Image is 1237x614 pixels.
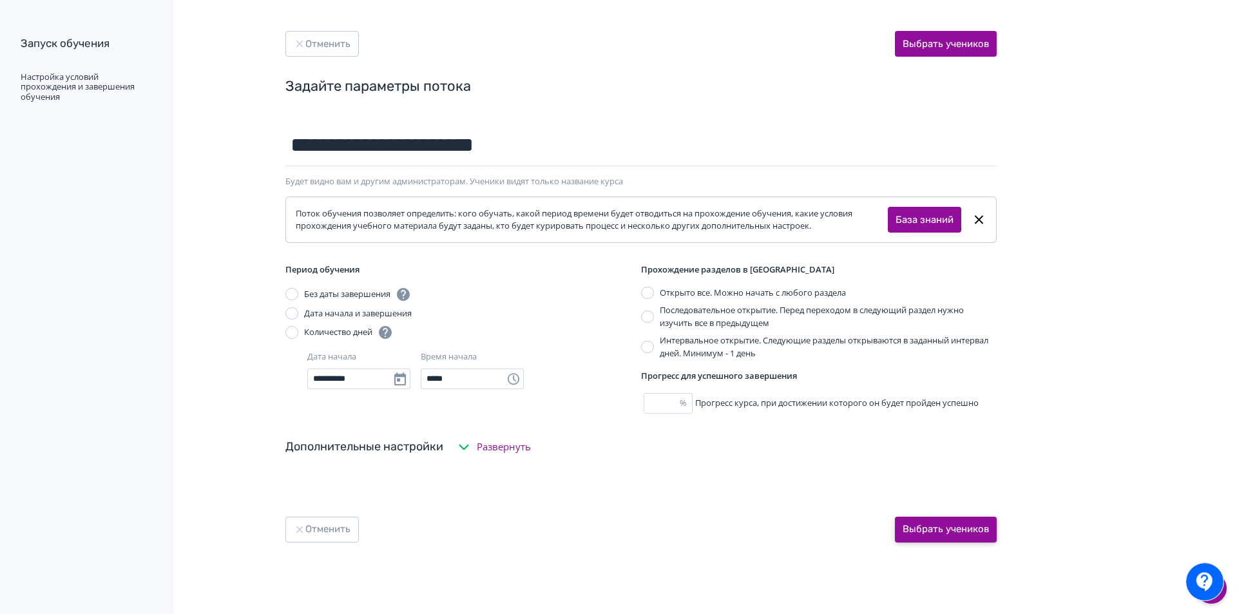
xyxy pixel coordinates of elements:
div: Настройка условий прохождения и завершения обучения [21,72,151,102]
div: Прогресс курса, при достижении которого он будет пройден успешно [641,393,997,414]
div: Будет видно вам и другим администраторам. Ученики видят только название курса [285,177,997,187]
span: Развернуть [477,439,531,454]
a: База знаний [896,213,954,227]
div: Без даты завершения [304,287,411,302]
div: % [680,397,692,410]
button: База знаний [888,207,961,233]
button: Отменить [285,31,359,57]
div: Дата начала и завершения [304,307,412,320]
div: Поток обучения позволяет определить: кого обучать, какой период времени будет отводиться на прохо... [296,207,888,233]
div: Интервальное открытие. Следующие разделы открываются в заданный интервал дней. Минимум - 1 день [660,334,997,360]
div: Последовательное открытие. Перед переходом в следующий раздел нужно изучить все в предыдущем [660,304,997,329]
div: Запуск обучения [21,36,151,52]
div: Количество дней [304,325,393,340]
div: Время начала [421,350,477,363]
button: Выбрать учеников [895,31,997,57]
div: Дата начала [307,350,356,363]
div: Прогресс для успешного завершения [641,370,997,383]
div: Прохождение разделов в [GEOGRAPHIC_DATA] [641,264,997,276]
button: Отменить [285,517,359,542]
div: Задайте параметры потока [285,77,997,96]
button: Выбрать учеников [895,517,997,542]
div: Открыто все. Можно начать с любого раздела [660,287,846,300]
button: Развернуть [454,434,533,460]
div: Дополнительные настройки [285,438,443,456]
div: Период обучения [285,264,641,276]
